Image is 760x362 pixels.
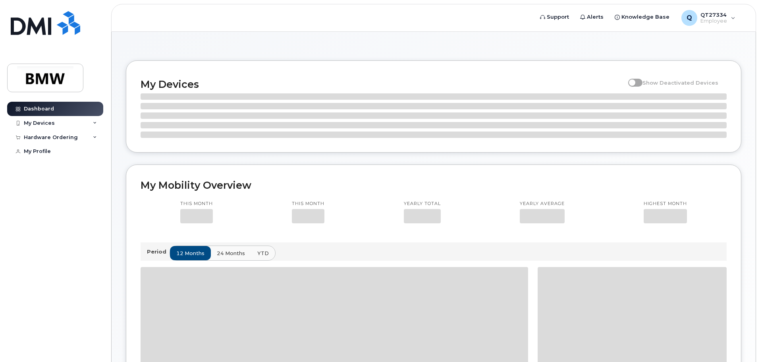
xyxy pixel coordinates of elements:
p: This month [292,201,324,207]
p: Yearly total [404,201,441,207]
span: 24 months [217,250,245,257]
p: Yearly average [520,201,565,207]
p: Period [147,248,170,256]
h2: My Mobility Overview [141,179,727,191]
span: YTD [257,250,269,257]
h2: My Devices [141,78,624,90]
span: Show Deactivated Devices [642,79,718,86]
p: This month [180,201,213,207]
input: Show Deactivated Devices [628,75,635,81]
p: Highest month [644,201,687,207]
